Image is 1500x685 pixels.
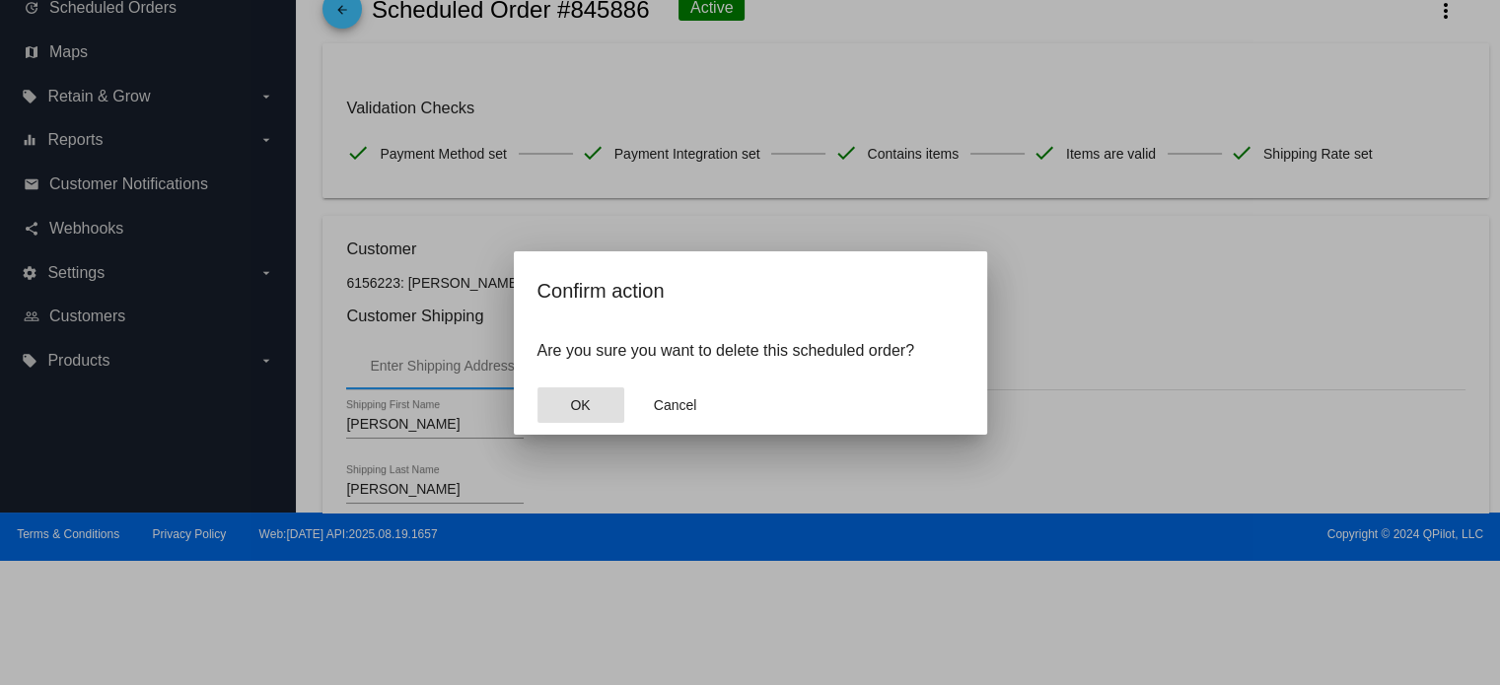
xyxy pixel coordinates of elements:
[537,275,964,307] h2: Confirm action
[537,387,624,423] button: Close dialog
[654,397,697,413] span: Cancel
[570,397,590,413] span: OK
[537,342,964,360] p: Are you sure you want to delete this scheduled order?
[632,387,719,423] button: Close dialog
